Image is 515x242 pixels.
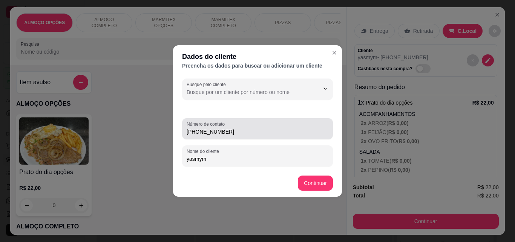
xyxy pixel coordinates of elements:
label: Número de contato [187,121,227,127]
div: Preencha os dados para buscar ou adicionar um cliente [182,62,333,69]
button: Show suggestions [319,83,331,95]
input: Busque pelo cliente [187,88,307,96]
label: Busque pelo cliente [187,81,228,88]
input: Número de contato [187,128,328,136]
button: Close [328,47,340,59]
input: Nome do cliente [187,155,328,163]
label: Nome do cliente [187,148,222,154]
button: Continuar [298,176,333,191]
div: Dados do cliente [182,51,333,62]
